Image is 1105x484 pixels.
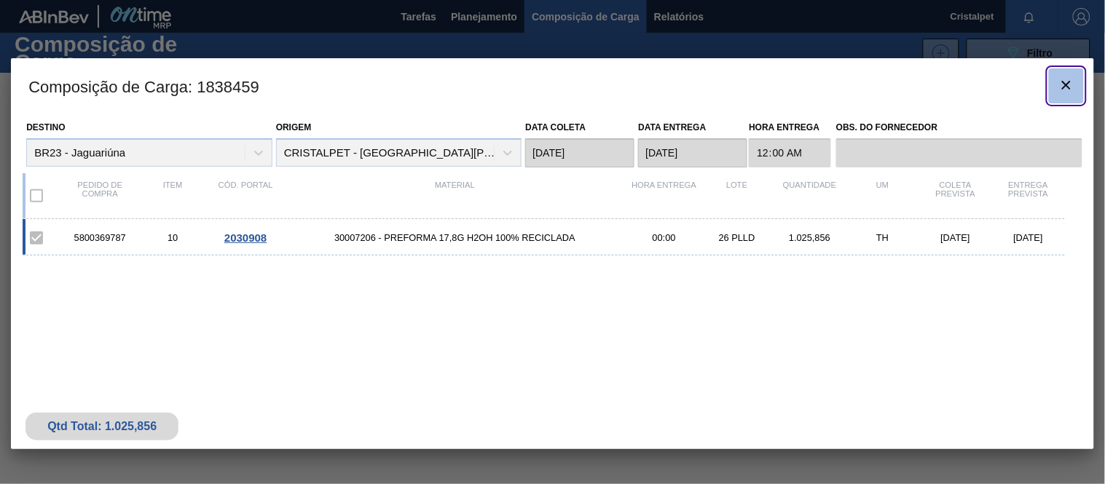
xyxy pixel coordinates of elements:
[209,231,282,244] div: Ir para o Pedido
[638,138,747,167] input: dd/mm/yyyy
[63,180,136,211] div: Pedido de compra
[774,180,846,211] div: Quantidade
[701,180,774,211] div: Lote
[846,232,919,243] div: TH
[992,180,1065,211] div: Entrega Prevista
[136,232,209,243] div: 10
[836,117,1082,138] label: Obs. do Fornecedor
[628,232,701,243] div: 00:00
[919,180,992,211] div: Coleta Prevista
[919,232,992,243] div: [DATE]
[282,180,628,211] div: Material
[749,117,831,138] label: Hora Entrega
[11,58,1094,114] h3: Composição de Carga : 1838459
[136,180,209,211] div: Item
[63,232,136,243] div: 5800369787
[36,420,168,433] div: Qtd Total: 1.025,856
[628,180,701,211] div: Hora Entrega
[525,138,634,167] input: dd/mm/yyyy
[282,232,628,243] span: 30007206 - PREFORMA 17,8G H2OH 100% RECICLADA
[701,232,774,243] div: 26 PLLD
[992,232,1065,243] div: [DATE]
[774,232,846,243] div: 1.025,856
[224,231,267,244] span: 2030908
[638,122,706,132] label: Data entrega
[276,122,312,132] label: Origem
[525,122,586,132] label: Data coleta
[846,180,919,211] div: UM
[26,122,65,132] label: Destino
[209,180,282,211] div: Cód. Portal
